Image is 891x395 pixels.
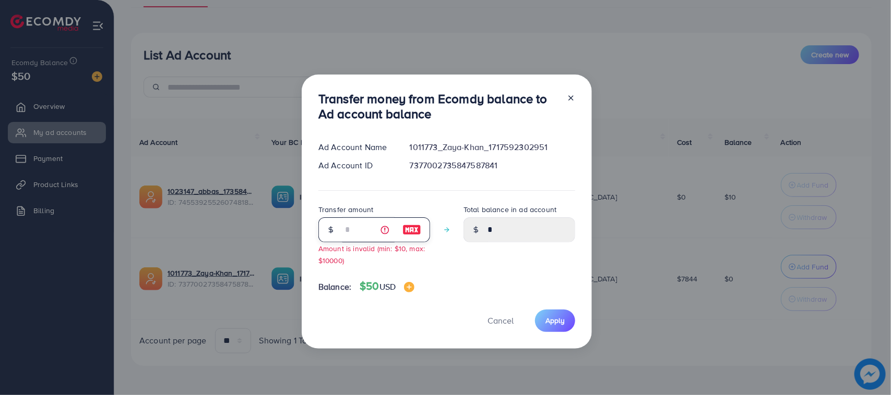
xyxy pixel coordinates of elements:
img: image [404,282,414,292]
div: Ad Account ID [310,159,401,171]
small: Amount is invalid (min: $10, max: $10000) [318,243,425,265]
span: USD [379,281,396,292]
div: Ad Account Name [310,141,401,153]
h4: $50 [360,280,414,293]
button: Cancel [474,310,527,332]
span: Cancel [488,315,514,326]
span: Apply [545,315,565,326]
span: Balance: [318,281,351,293]
div: 7377002735847587841 [401,159,584,171]
img: image [402,224,421,236]
h3: Transfer money from Ecomdy balance to Ad account balance [318,91,559,121]
label: Total balance in ad account [464,204,556,215]
div: 1011773_Zaya-Khan_1717592302951 [401,141,584,153]
button: Apply [535,310,575,332]
label: Transfer amount [318,204,373,215]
